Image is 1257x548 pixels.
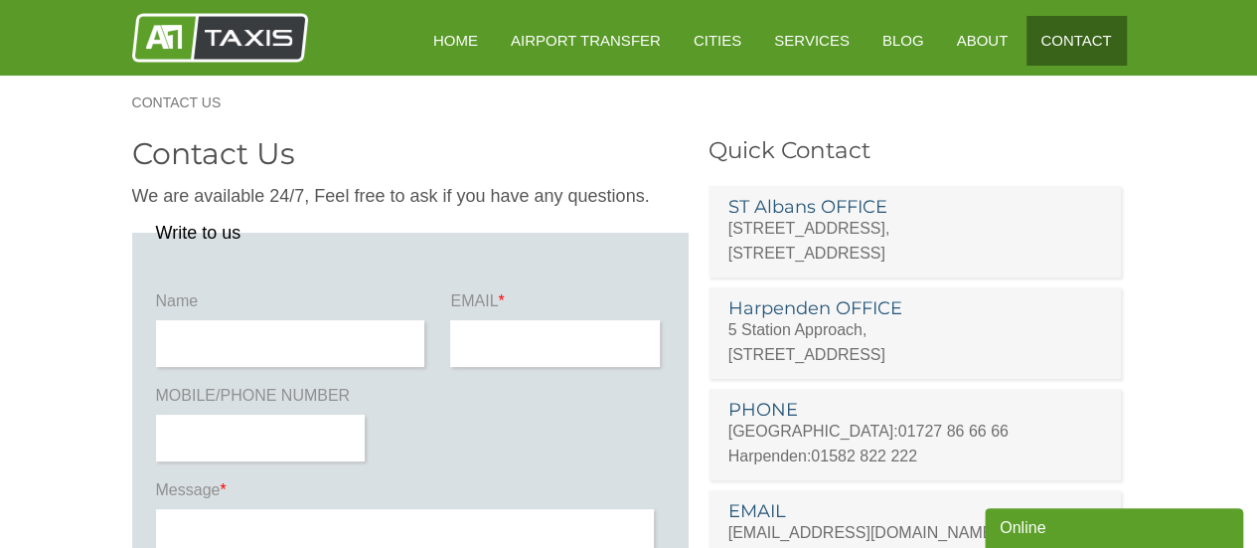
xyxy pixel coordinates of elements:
h3: EMAIL [728,502,1102,520]
a: [EMAIL_ADDRESS][DOMAIN_NAME] [728,524,998,541]
iframe: chat widget [985,504,1247,548]
a: Airport Transfer [497,16,675,65]
a: 01727 86 66 66 [898,423,1009,440]
p: Harpenden: [728,444,1102,468]
h3: ST Albans OFFICE [728,198,1102,216]
p: 5 Station Approach, [STREET_ADDRESS] [728,317,1102,367]
h2: Contact Us [132,139,689,169]
a: About [942,16,1021,65]
label: Name [156,290,430,320]
label: MOBILE/PHONE NUMBER [156,385,370,415]
a: 01582 822 222 [811,448,917,464]
h3: Quick Contact [708,139,1126,162]
a: Contact [1026,16,1125,65]
label: Message [156,479,665,509]
a: Blog [868,16,938,65]
p: [GEOGRAPHIC_DATA]: [728,419,1102,444]
h3: Harpenden OFFICE [728,299,1102,317]
p: We are available 24/7, Feel free to ask if you have any questions. [132,184,689,209]
a: Contact Us [132,95,241,109]
a: Cities [680,16,755,65]
label: EMAIL [450,290,664,320]
h3: PHONE [728,401,1102,419]
p: [STREET_ADDRESS], [STREET_ADDRESS] [728,216,1102,266]
a: Services [760,16,864,65]
a: HOME [419,16,492,65]
legend: Write to us [156,224,241,242]
img: A1 Taxis [132,13,308,63]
